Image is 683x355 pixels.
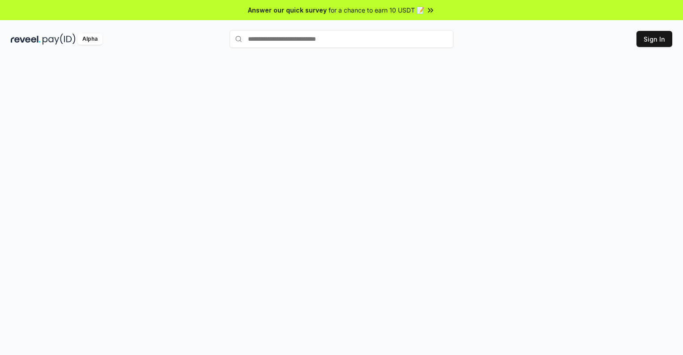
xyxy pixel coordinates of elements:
[77,34,102,45] div: Alpha
[248,5,327,15] span: Answer our quick survey
[329,5,424,15] span: for a chance to earn 10 USDT 📝
[636,31,672,47] button: Sign In
[11,34,41,45] img: reveel_dark
[43,34,76,45] img: pay_id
